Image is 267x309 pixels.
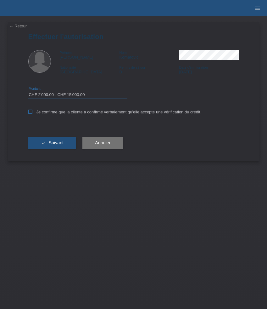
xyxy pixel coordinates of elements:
span: Permis de séjour [119,66,145,69]
span: Suivant [48,140,64,145]
div: B [119,65,179,74]
a: ← Retour [9,24,27,28]
button: Annuler [82,137,123,149]
div: Komatovic [119,50,179,60]
a: menu [251,6,264,10]
span: Nationalité [60,66,76,69]
label: Je confirme que la cliente a confirmé verbalement qu'elle accepte une vérification du crédit. [28,110,202,114]
span: Prénom [60,51,72,54]
h1: Effectuer l’autorisation [28,33,239,41]
div: [PERSON_NAME] [60,50,120,60]
i: check [41,140,46,145]
div: [DATE] [179,65,239,74]
span: Nom [119,51,126,54]
button: check Suivant [28,137,76,149]
div: [GEOGRAPHIC_DATA] [60,65,120,74]
span: Annuler [95,140,110,145]
span: Date d'immigration [179,66,208,69]
i: menu [254,5,261,11]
